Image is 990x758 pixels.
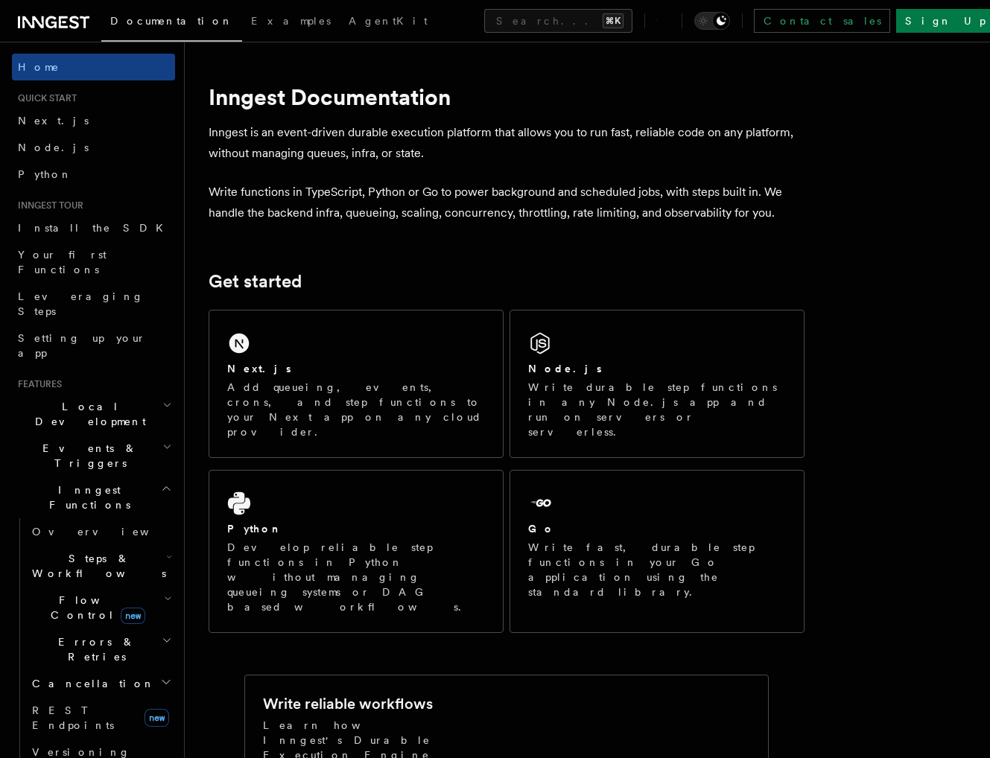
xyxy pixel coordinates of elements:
[12,241,175,283] a: Your first Functions
[18,249,107,276] span: Your first Functions
[12,325,175,366] a: Setting up your app
[484,9,632,33] button: Search...⌘K
[26,634,162,664] span: Errors & Retries
[12,378,62,390] span: Features
[12,214,175,241] a: Install the SDK
[12,435,175,477] button: Events & Triggers
[26,676,155,691] span: Cancellation
[754,9,890,33] a: Contact sales
[12,161,175,188] a: Python
[227,361,291,376] h2: Next.js
[18,222,172,234] span: Install the SDK
[145,709,169,727] span: new
[12,134,175,161] a: Node.js
[26,551,166,581] span: Steps & Workflows
[528,361,602,376] h2: Node.js
[510,310,805,458] a: Node.jsWrite durable step functions in any Node.js app and run on servers or serverless.
[101,4,242,42] a: Documentation
[209,122,805,164] p: Inngest is an event-driven durable execution platform that allows you to run fast, reliable code ...
[110,15,233,27] span: Documentation
[18,290,144,317] span: Leveraging Steps
[227,540,485,614] p: Develop reliable step functions in Python without managing queueing systems or DAG based workflows.
[340,4,437,40] a: AgentKit
[12,283,175,325] a: Leveraging Steps
[26,697,175,739] a: REST Endpointsnew
[12,200,83,211] span: Inngest tour
[263,693,433,714] h2: Write reliable workflows
[242,4,340,40] a: Examples
[12,92,77,104] span: Quick start
[209,83,805,110] h1: Inngest Documentation
[12,107,175,134] a: Next.js
[18,115,89,127] span: Next.js
[528,540,786,599] p: Write fast, durable step functions in your Go application using the standard library.
[349,15,428,27] span: AgentKit
[209,182,805,223] p: Write functions in TypeScript, Python or Go to power background and scheduled jobs, with steps bu...
[209,470,504,633] a: PythonDevelop reliable step functions in Python without managing queueing systems or DAG based wo...
[603,13,623,28] kbd: ⌘K
[26,545,175,587] button: Steps & Workflows
[251,15,331,27] span: Examples
[32,746,130,758] span: Versioning
[18,332,146,359] span: Setting up your app
[227,380,485,439] p: Add queueing, events, crons, and step functions to your Next app on any cloud provider.
[12,399,162,429] span: Local Development
[12,393,175,435] button: Local Development
[26,628,175,670] button: Errors & Retries
[26,587,175,628] button: Flow Controlnew
[528,521,555,536] h2: Go
[18,141,89,153] span: Node.js
[12,482,161,512] span: Inngest Functions
[694,12,730,30] button: Toggle dark mode
[209,271,302,292] a: Get started
[26,593,164,622] span: Flow Control
[510,470,805,633] a: GoWrite fast, durable step functions in your Go application using the standard library.
[227,521,282,536] h2: Python
[18,60,60,74] span: Home
[209,310,504,458] a: Next.jsAdd queueing, events, crons, and step functions to your Next app on any cloud provider.
[12,477,175,518] button: Inngest Functions
[32,704,114,731] span: REST Endpoints
[12,441,162,471] span: Events & Triggers
[12,54,175,80] a: Home
[26,518,175,545] a: Overview
[26,670,175,697] button: Cancellation
[121,608,145,624] span: new
[528,380,786,439] p: Write durable step functions in any Node.js app and run on servers or serverless.
[18,168,72,180] span: Python
[32,526,185,538] span: Overview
